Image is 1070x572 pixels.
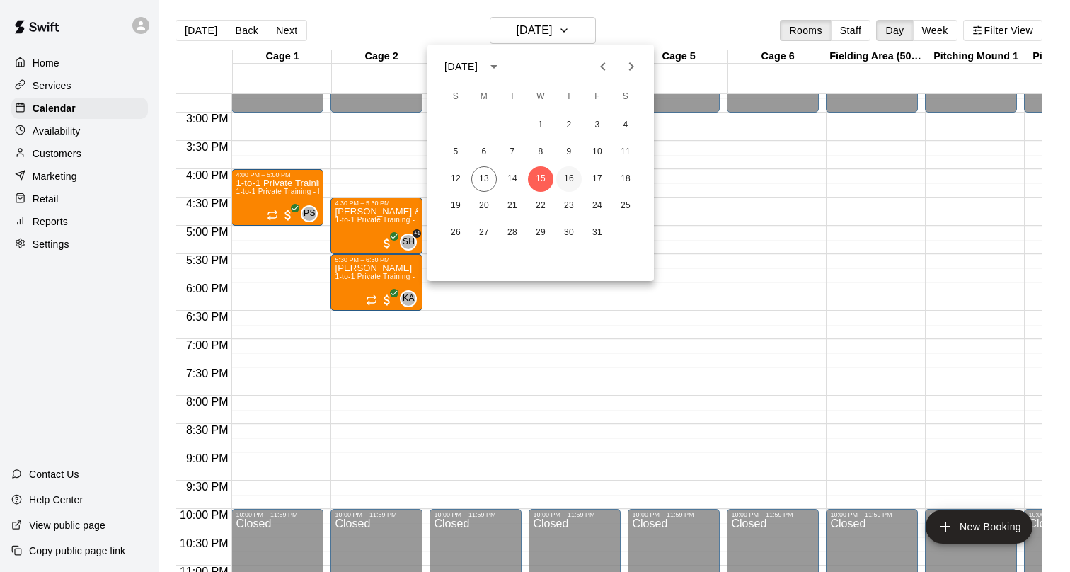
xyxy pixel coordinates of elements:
button: Next month [617,52,645,81]
button: 23 [556,193,582,219]
button: 10 [585,139,610,165]
button: 4 [613,113,638,138]
button: 18 [613,166,638,192]
button: Previous month [589,52,617,81]
button: calendar view is open, switch to year view [482,55,506,79]
span: Monday [471,83,497,111]
span: Wednesday [528,83,553,111]
button: 30 [556,220,582,246]
button: 1 [528,113,553,138]
span: Sunday [443,83,468,111]
span: Thursday [556,83,582,111]
span: Friday [585,83,610,111]
button: 28 [500,220,525,246]
button: 7 [500,139,525,165]
button: 20 [471,193,497,219]
button: 3 [585,113,610,138]
button: 8 [528,139,553,165]
button: 22 [528,193,553,219]
button: 11 [613,139,638,165]
button: 21 [500,193,525,219]
button: 2 [556,113,582,138]
button: 13 [471,166,497,192]
button: 15 [528,166,553,192]
button: 31 [585,220,610,246]
button: 16 [556,166,582,192]
button: 29 [528,220,553,246]
button: 27 [471,220,497,246]
button: 14 [500,166,525,192]
div: [DATE] [444,59,478,74]
button: 12 [443,166,468,192]
button: 6 [471,139,497,165]
button: 17 [585,166,610,192]
button: 24 [585,193,610,219]
button: 25 [613,193,638,219]
span: Tuesday [500,83,525,111]
span: Saturday [613,83,638,111]
button: 19 [443,193,468,219]
button: 26 [443,220,468,246]
button: 9 [556,139,582,165]
button: 5 [443,139,468,165]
